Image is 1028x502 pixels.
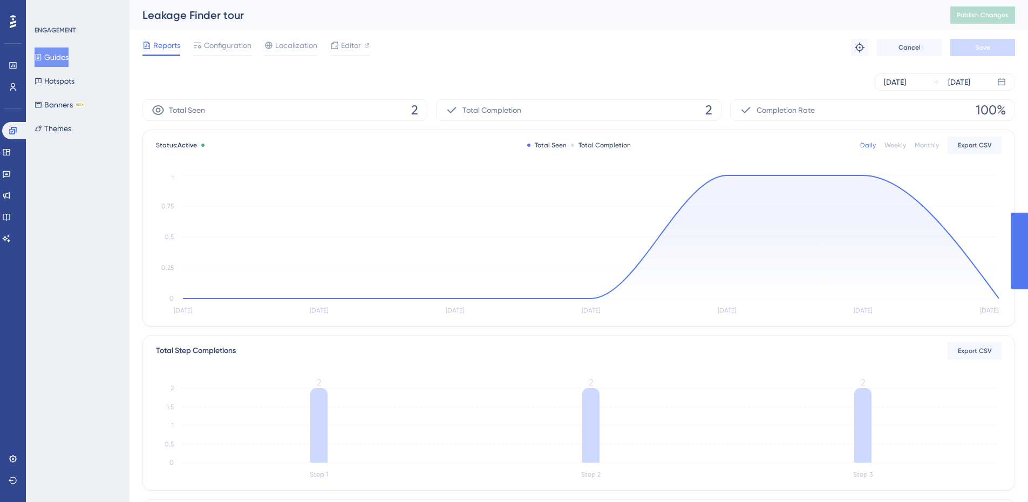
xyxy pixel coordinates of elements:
tspan: 0 [169,295,174,302]
tspan: Step 3 [853,471,873,478]
tspan: 0.25 [161,264,174,272]
span: Completion Rate [757,104,815,117]
tspan: [DATE] [310,307,328,314]
div: Total Completion [571,141,631,150]
div: ENGAGEMENT [35,26,76,35]
div: BETA [75,102,85,107]
tspan: 2 [171,384,174,392]
span: Publish Changes [957,11,1009,19]
button: Themes [35,119,71,138]
span: Localization [275,39,317,52]
iframe: UserGuiding AI Assistant Launcher [983,459,1015,492]
tspan: [DATE] [854,307,872,314]
div: [DATE] [948,76,970,89]
span: Export CSV [958,347,992,355]
span: Export CSV [958,141,992,150]
tspan: 0.75 [161,202,174,210]
span: 2 [411,101,418,119]
tspan: 1 [172,174,174,182]
div: Weekly [884,141,906,150]
tspan: 1 [172,422,174,429]
div: [DATE] [884,76,906,89]
tspan: [DATE] [980,307,998,314]
div: Leakage Finder tour [142,8,923,23]
span: Configuration [204,39,251,52]
span: Status: [156,141,197,150]
span: Total Seen [169,104,205,117]
button: Guides [35,48,69,67]
tspan: [DATE] [718,307,736,314]
tspan: 1.5 [167,403,174,411]
button: Publish Changes [950,6,1015,24]
span: Save [975,43,990,52]
button: Cancel [877,39,942,56]
tspan: 0 [169,459,174,466]
span: Cancel [898,43,921,52]
tspan: Step 2 [581,471,601,478]
tspan: 2 [861,377,865,388]
button: Save [950,39,1015,56]
tspan: [DATE] [446,307,464,314]
button: Export CSV [948,342,1002,359]
span: Editor [341,39,361,52]
button: Export CSV [948,137,1002,154]
button: BannersBETA [35,95,85,114]
span: Total Completion [462,104,521,117]
tspan: [DATE] [582,307,600,314]
tspan: 2 [589,377,593,388]
tspan: 0.5 [165,233,174,241]
div: Daily [860,141,876,150]
span: Reports [153,39,180,52]
span: 100% [976,101,1006,119]
div: Total Seen [527,141,567,150]
tspan: 0.5 [165,440,174,448]
button: Hotspots [35,71,74,91]
span: Active [178,141,197,149]
tspan: Step 1 [310,471,328,478]
tspan: [DATE] [174,307,192,314]
span: 2 [705,101,712,119]
div: Total Step Completions [156,344,236,357]
tspan: 2 [317,377,321,388]
div: Monthly [915,141,939,150]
